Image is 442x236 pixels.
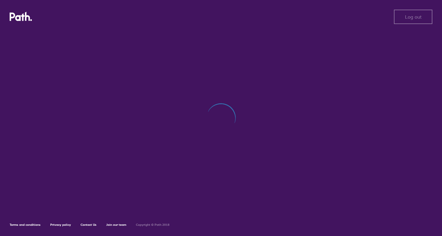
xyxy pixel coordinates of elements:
[136,223,170,227] h6: Copyright © Path 2018
[405,14,422,20] span: Log out
[10,223,41,227] a: Terms and conditions
[81,223,97,227] a: Contact Us
[106,223,126,227] a: Join our team
[50,223,71,227] a: Privacy policy
[394,10,432,24] button: Log out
